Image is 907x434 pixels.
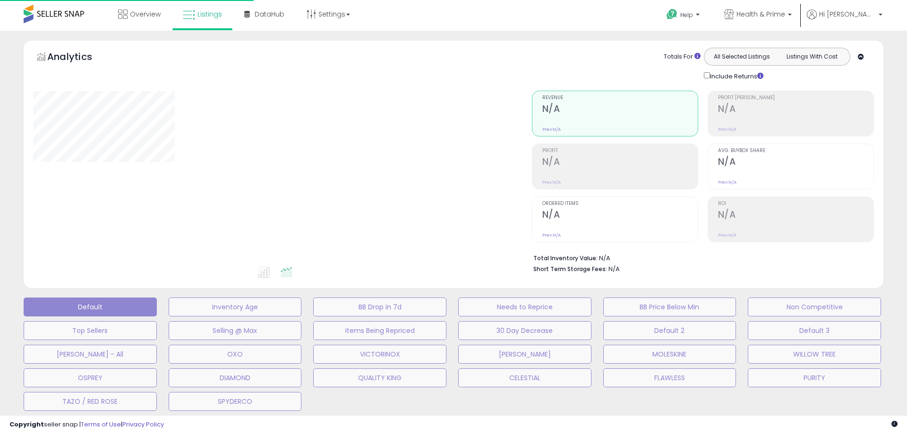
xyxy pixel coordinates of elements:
[777,51,847,63] button: Listings With Cost
[819,9,876,19] span: Hi [PERSON_NAME]
[718,95,873,101] span: Profit [PERSON_NAME]
[542,209,698,222] h2: N/A
[542,179,561,185] small: Prev: N/A
[603,321,736,340] button: Default 2
[458,321,591,340] button: 30 Day Decrease
[664,52,701,61] div: Totals For
[9,420,44,429] strong: Copyright
[718,201,873,206] span: ROI
[718,148,873,153] span: Avg. Buybox Share
[9,420,164,429] div: seller snap | |
[169,392,302,411] button: SPYDERCO
[47,50,111,66] h5: Analytics
[707,51,777,63] button: All Selected Listings
[313,298,446,316] button: BB Drop in 7d
[718,209,873,222] h2: N/A
[542,201,698,206] span: Ordered Items
[458,368,591,387] button: CELESTIAL
[748,345,881,364] button: WILLOW TREE
[659,1,709,31] a: Help
[718,232,736,238] small: Prev: N/A
[533,265,607,273] b: Short Term Storage Fees:
[24,345,157,364] button: [PERSON_NAME] - All
[542,127,561,132] small: Prev: N/A
[718,103,873,116] h2: N/A
[313,321,446,340] button: Items Being Repriced
[24,368,157,387] button: OSPREY
[603,368,736,387] button: FLAWLESS
[130,9,161,19] span: Overview
[736,9,785,19] span: Health & Prime
[666,9,678,20] i: Get Help
[169,298,302,316] button: Inventory Age
[313,368,446,387] button: QUALITY KING
[603,298,736,316] button: BB Price Below Min
[24,392,157,411] button: TAZO / RED ROSE
[542,156,698,169] h2: N/A
[542,103,698,116] h2: N/A
[697,70,775,81] div: Include Returns
[24,298,157,316] button: Default
[542,232,561,238] small: Prev: N/A
[255,9,284,19] span: DataHub
[533,254,598,262] b: Total Inventory Value:
[748,321,881,340] button: Default 3
[680,11,693,19] span: Help
[197,9,222,19] span: Listings
[533,252,867,263] li: N/A
[458,345,591,364] button: [PERSON_NAME]
[608,264,620,273] span: N/A
[748,368,881,387] button: PURITY
[24,321,157,340] button: Top Sellers
[169,345,302,364] button: OXO
[603,345,736,364] button: MOLESKINE
[458,298,591,316] button: Needs to Reprice
[169,368,302,387] button: DIAMOND
[807,9,882,31] a: Hi [PERSON_NAME]
[718,127,736,132] small: Prev: N/A
[748,298,881,316] button: Non Competitive
[542,148,698,153] span: Profit
[542,95,698,101] span: Revenue
[718,156,873,169] h2: N/A
[718,179,736,185] small: Prev: N/A
[169,321,302,340] button: Selling @ Max
[313,345,446,364] button: VICTORINOX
